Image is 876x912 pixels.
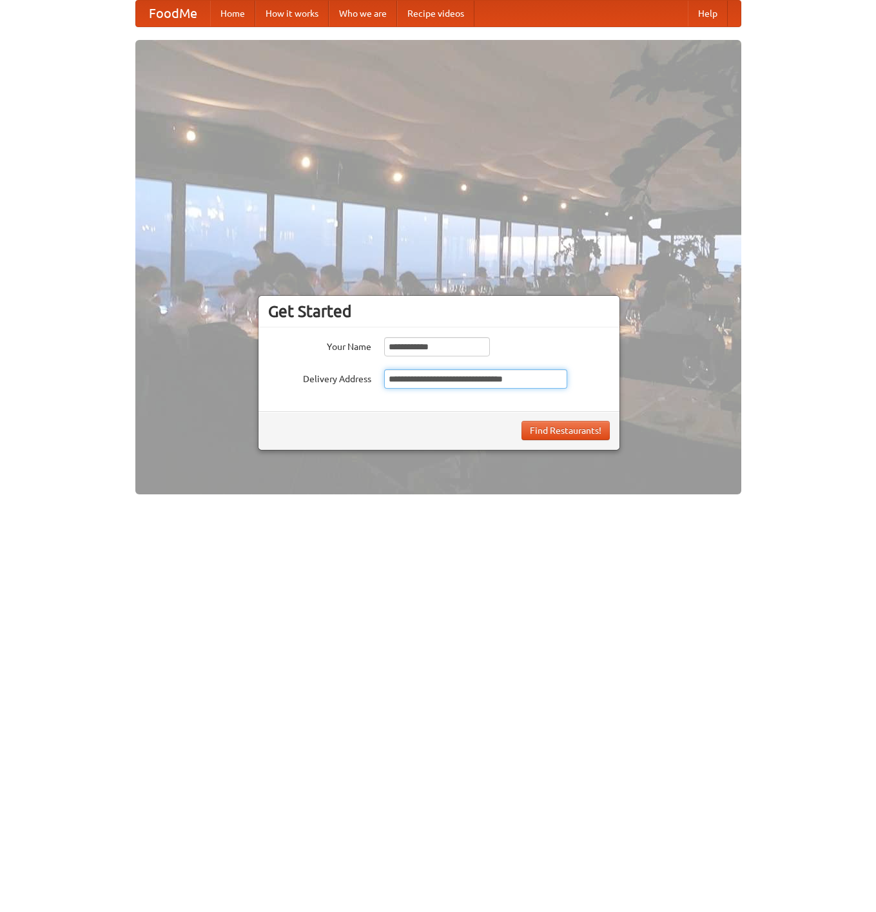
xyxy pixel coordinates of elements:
a: FoodMe [136,1,210,26]
label: Your Name [268,337,371,353]
h3: Get Started [268,302,610,321]
a: Recipe videos [397,1,474,26]
button: Find Restaurants! [521,421,610,440]
a: Who we are [329,1,397,26]
label: Delivery Address [268,369,371,385]
a: How it works [255,1,329,26]
a: Help [688,1,728,26]
a: Home [210,1,255,26]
